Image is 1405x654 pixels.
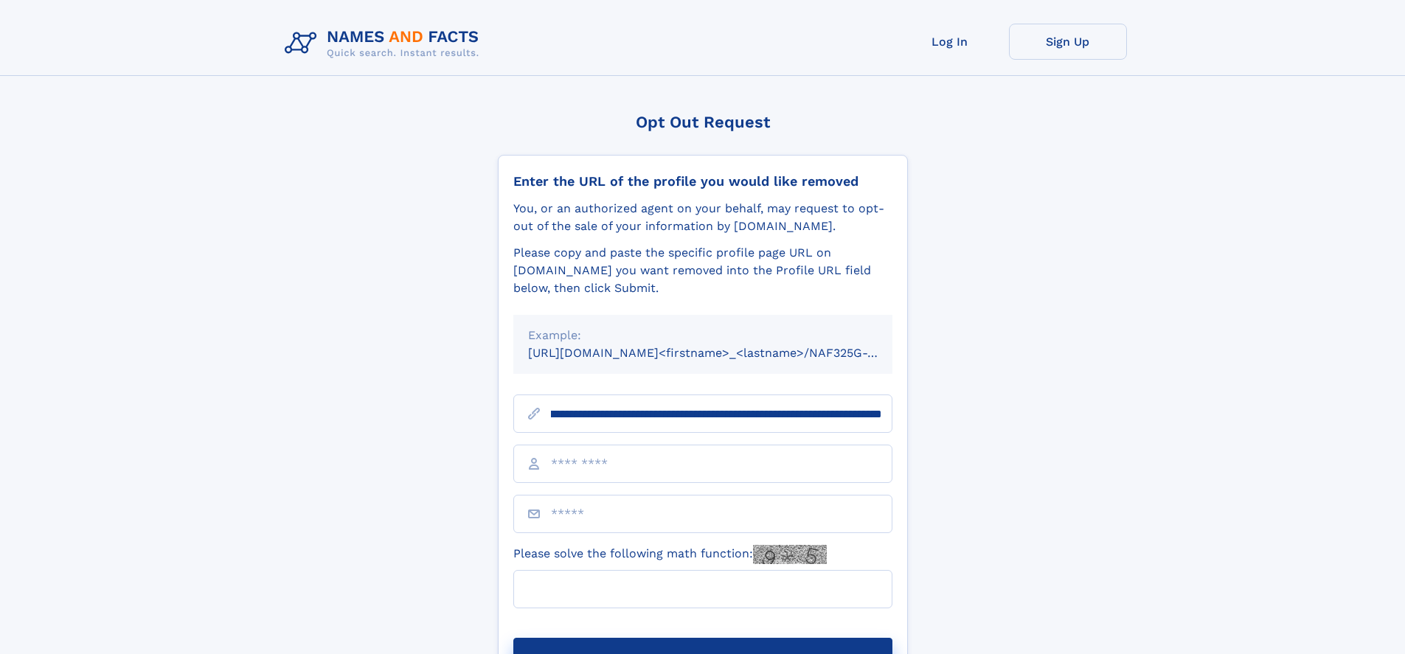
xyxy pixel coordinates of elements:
[498,113,908,131] div: Opt Out Request
[528,346,920,360] small: [URL][DOMAIN_NAME]<firstname>_<lastname>/NAF325G-xxxxxxxx
[513,173,892,189] div: Enter the URL of the profile you would like removed
[513,200,892,235] div: You, or an authorized agent on your behalf, may request to opt-out of the sale of your informatio...
[513,545,827,564] label: Please solve the following math function:
[528,327,878,344] div: Example:
[279,24,491,63] img: Logo Names and Facts
[1009,24,1127,60] a: Sign Up
[513,244,892,297] div: Please copy and paste the specific profile page URL on [DOMAIN_NAME] you want removed into the Pr...
[891,24,1009,60] a: Log In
